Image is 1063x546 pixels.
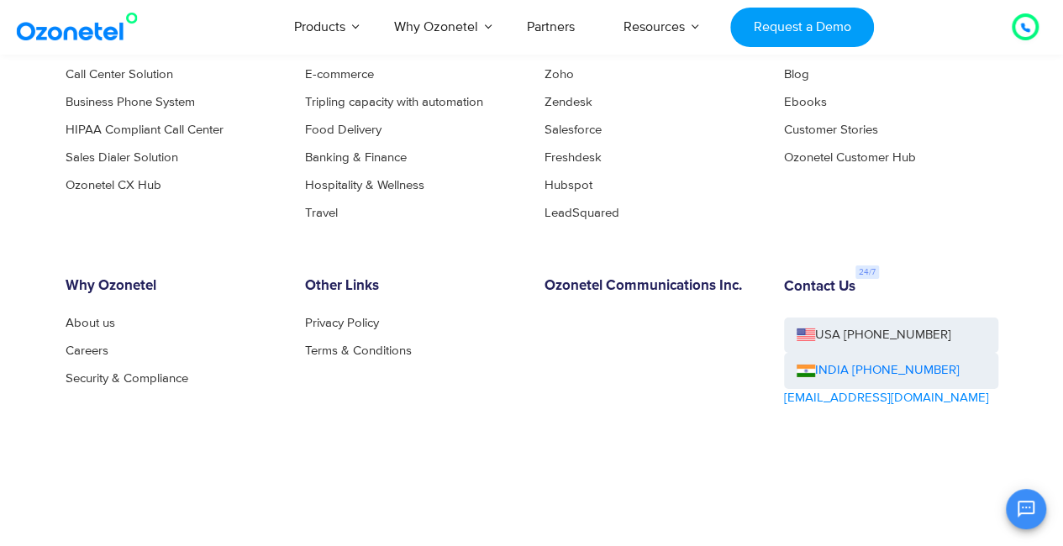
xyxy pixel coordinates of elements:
[784,151,916,164] a: Ozonetel Customer Hub
[784,279,855,296] h6: Contact Us
[66,344,108,357] a: Careers
[784,389,989,408] a: [EMAIL_ADDRESS][DOMAIN_NAME]
[545,123,602,136] a: Salesforce
[545,278,759,295] h6: Ozonetel Communications Inc.
[66,179,161,192] a: Ozonetel CX Hub
[305,317,379,329] a: Privacy Policy
[545,179,592,192] a: Hubspot
[545,68,574,81] a: Zoho
[784,318,998,354] a: USA [PHONE_NUMBER]
[66,372,188,385] a: Security & Compliance
[305,123,382,136] a: Food Delivery
[784,96,827,108] a: Ebooks
[66,317,115,329] a: About us
[1006,489,1046,529] button: Open chat
[66,278,280,295] h6: Why Ozonetel
[66,96,195,108] a: Business Phone System
[797,328,815,341] img: us-flag.png
[784,123,878,136] a: Customer Stories
[305,96,483,108] a: Tripling capacity with automation
[305,207,338,219] a: Travel
[797,361,960,381] a: INDIA [PHONE_NUMBER]
[66,151,178,164] a: Sales Dialer Solution
[545,207,619,219] a: LeadSquared
[305,151,407,164] a: Banking & Finance
[305,179,424,192] a: Hospitality & Wellness
[66,68,173,81] a: Call Center Solution
[784,68,809,81] a: Blog
[545,96,592,108] a: Zendesk
[797,365,815,377] img: ind-flag.png
[545,151,602,164] a: Freshdesk
[66,123,224,136] a: HIPAA Compliant Call Center
[305,344,412,357] a: Terms & Conditions
[305,68,374,81] a: E-commerce
[305,278,519,295] h6: Other Links
[730,8,874,47] a: Request a Demo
